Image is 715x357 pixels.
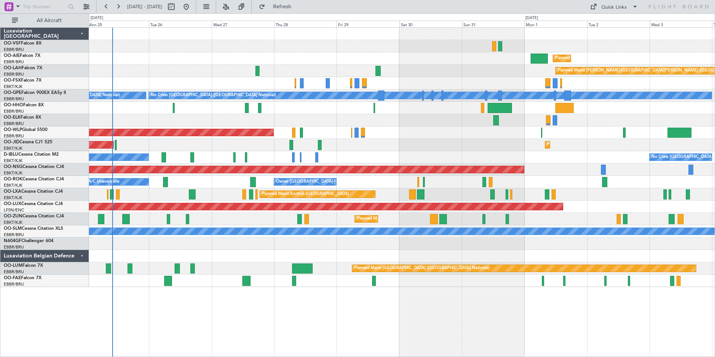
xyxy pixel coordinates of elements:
div: Fri 29 [337,21,399,27]
div: [DATE] [525,15,538,21]
a: EBBR/BRU [4,269,24,275]
a: OO-VSFFalcon 8X [4,41,42,46]
div: Planned Maint Kortrijk-[GEOGRAPHIC_DATA] [262,189,349,200]
a: EBBR/BRU [4,71,24,77]
a: OO-HHOFalcon 8X [4,103,44,107]
a: EBKT/KJK [4,158,22,164]
span: OO-LXA [4,189,21,194]
span: OO-ELK [4,115,21,120]
a: EBKT/KJK [4,170,22,176]
a: EBBR/BRU [4,59,24,65]
div: Planned Maint Kortrijk-[GEOGRAPHIC_DATA] [357,213,444,225]
a: OO-ROKCessna Citation CJ4 [4,177,64,181]
span: OO-LAH [4,66,22,70]
span: D-IBLU [4,152,18,157]
a: LFSN/ENC [4,207,24,213]
span: OO-VSF [4,41,21,46]
a: OO-AIEFalcon 7X [4,54,40,58]
span: OO-GPE [4,91,21,95]
a: OO-GPEFalcon 900EX EASy II [4,91,66,95]
span: OO-SLM [4,226,22,231]
a: EBBR/BRU [4,109,24,114]
a: EBKT/KJK [4,146,22,151]
a: EBBR/BRU [4,121,24,126]
div: Quick Links [601,4,627,11]
div: Planned Maint [GEOGRAPHIC_DATA] ([GEOGRAPHIC_DATA] National) [354,263,490,274]
button: Refresh [255,1,300,13]
a: EBBR/BRU [4,232,24,238]
a: EBBR/BRU [4,281,24,287]
a: OO-LXACessna Citation CJ4 [4,189,63,194]
span: OO-ROK [4,177,22,181]
span: OO-AIE [4,54,20,58]
div: Mon 25 [86,21,149,27]
div: Wed 27 [212,21,274,27]
div: Tue 2 [587,21,650,27]
span: N604GF [4,239,21,243]
div: Planned Maint [GEOGRAPHIC_DATA] ([GEOGRAPHIC_DATA]) [555,53,673,64]
span: OO-WLP [4,128,22,132]
span: OO-FAE [4,276,21,280]
a: EBKT/KJK [4,183,22,188]
span: OO-HHO [4,103,23,107]
a: EBKT/KJK [4,84,22,89]
span: OO-LUX [4,202,21,206]
a: N604GFChallenger 604 [4,239,53,243]
a: OO-LAHFalcon 7X [4,66,42,70]
button: All Aircraft [8,15,81,27]
a: OO-WLPGlobal 5500 [4,128,47,132]
a: OO-LUMFalcon 7X [4,263,43,268]
a: EBKT/KJK [4,195,22,201]
a: OO-LUXCessna Citation CJ4 [4,202,63,206]
a: OO-NSGCessna Citation CJ4 [4,165,64,169]
a: OO-FAEFalcon 7X [4,276,42,280]
a: EBBR/BRU [4,133,24,139]
button: Quick Links [586,1,642,13]
a: D-IBLUCessna Citation M2 [4,152,59,157]
a: OO-JIDCessna CJ1 525 [4,140,52,144]
a: EBBR/BRU [4,47,24,52]
a: EBKT/KJK [4,220,22,225]
div: Wed 3 [650,21,712,27]
input: Trip Number [23,1,66,12]
div: No Crew [GEOGRAPHIC_DATA] ([GEOGRAPHIC_DATA] National) [151,90,276,101]
span: OO-ZUN [4,214,22,219]
span: OO-NSG [4,165,22,169]
span: OO-FSX [4,78,21,83]
a: OO-FSXFalcon 7X [4,78,42,83]
div: Thu 28 [274,21,337,27]
span: [DATE] - [DATE] [127,3,162,10]
a: OO-ELKFalcon 8X [4,115,41,120]
span: OO-JID [4,140,19,144]
a: OO-SLMCessna Citation XLS [4,226,63,231]
a: EBBR/BRU [4,96,24,102]
a: OO-ZUNCessna Citation CJ4 [4,214,64,219]
a: EBBR/BRU [4,244,24,250]
div: Mon 1 [524,21,587,27]
span: All Aircraft [19,18,79,23]
div: Sat 30 [399,21,462,27]
span: OO-LUM [4,263,22,268]
div: Owner [GEOGRAPHIC_DATA]-[GEOGRAPHIC_DATA] [276,176,377,187]
div: Sun 31 [462,21,524,27]
div: A/C Unavailable [88,176,119,187]
div: Tue 26 [149,21,211,27]
div: [DATE] [90,15,103,21]
div: Planned Maint Kortrijk-[GEOGRAPHIC_DATA] [547,139,634,150]
span: Refresh [267,4,298,9]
